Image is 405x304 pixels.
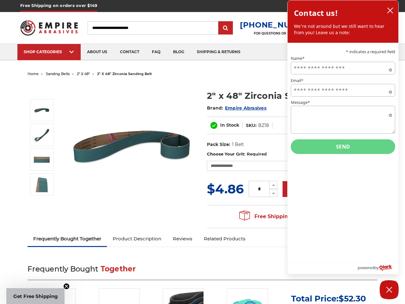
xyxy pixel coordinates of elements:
[63,283,70,289] button: Close teaser
[219,22,232,35] input: Submit
[291,100,395,104] label: Message*
[239,210,345,223] span: Free Shipping on orders over $149
[97,72,152,76] span: 2" x 48" zirconia sanding belt
[34,176,50,192] img: 2" x 48" - Zirconia Sanding Belt
[81,44,114,60] a: about us
[34,102,50,118] img: 2" x 48" Sanding Belt - Zirconia
[77,72,90,76] a: 2" x 48"
[246,122,257,129] dt: SKU:
[385,6,395,15] button: close chatbox
[247,151,267,156] small: Required
[167,44,190,60] a: blog
[207,90,377,102] h1: 2" x 48" Zirconia Sanding Belt
[380,280,399,299] button: Close Chatbox
[374,264,379,272] span: by
[294,7,338,19] h2: Contact us!
[207,181,244,197] span: $4.86
[389,67,392,70] span: Required field
[34,152,50,168] img: 2" x 48" Zirc Sanding Belt
[294,23,392,36] p: We're not around but we still want to hear from you! Leave us a note:
[207,151,377,157] label: Choose Your Grit:
[389,89,392,92] span: Required field
[339,294,366,304] span: $52.30
[167,232,198,246] a: Reviews
[220,122,239,128] span: In Stock
[69,83,195,210] img: 2" x 48" Sanding Belt - Zirconia
[291,50,395,54] p: * indicates a required field
[358,262,398,274] a: Powered by Olark
[107,232,167,246] a: Product Description
[6,288,65,304] div: Get Free ShippingClose teaser
[232,141,244,148] dd: 1 Belt
[24,49,74,54] div: SHOP CATEGORIES
[198,232,251,246] a: Related Products
[101,264,136,273] span: Together
[291,294,366,304] p: Total Price:
[291,106,395,134] textarea: Message
[20,16,78,39] img: Empire Abrasives
[190,44,247,60] a: shipping & returns
[291,79,395,83] label: Email*
[46,72,70,76] a: sanding belts
[207,141,230,148] dt: Pack Size:
[258,122,269,129] dd: BZ18
[207,105,223,111] span: Brand:
[13,293,58,299] span: Get Free Shipping
[389,112,392,116] span: Required field
[28,232,107,246] a: Frequently Bought Together
[291,84,395,97] input: Email
[146,44,167,60] a: faq
[28,264,98,273] span: Frequently Bought
[240,31,318,35] p: FOR QUESTIONS OR INQUIRIES
[358,264,374,272] span: powered
[225,105,266,111] a: Empire Abrasives
[291,56,395,60] label: Name*
[28,72,39,76] a: home
[240,20,318,29] a: [PHONE_NUMBER]
[291,139,395,154] button: Send
[34,127,50,143] img: 2" x 48" Zirconia Oxide Sanding Belt
[291,62,395,74] input: Name
[114,44,146,60] a: contact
